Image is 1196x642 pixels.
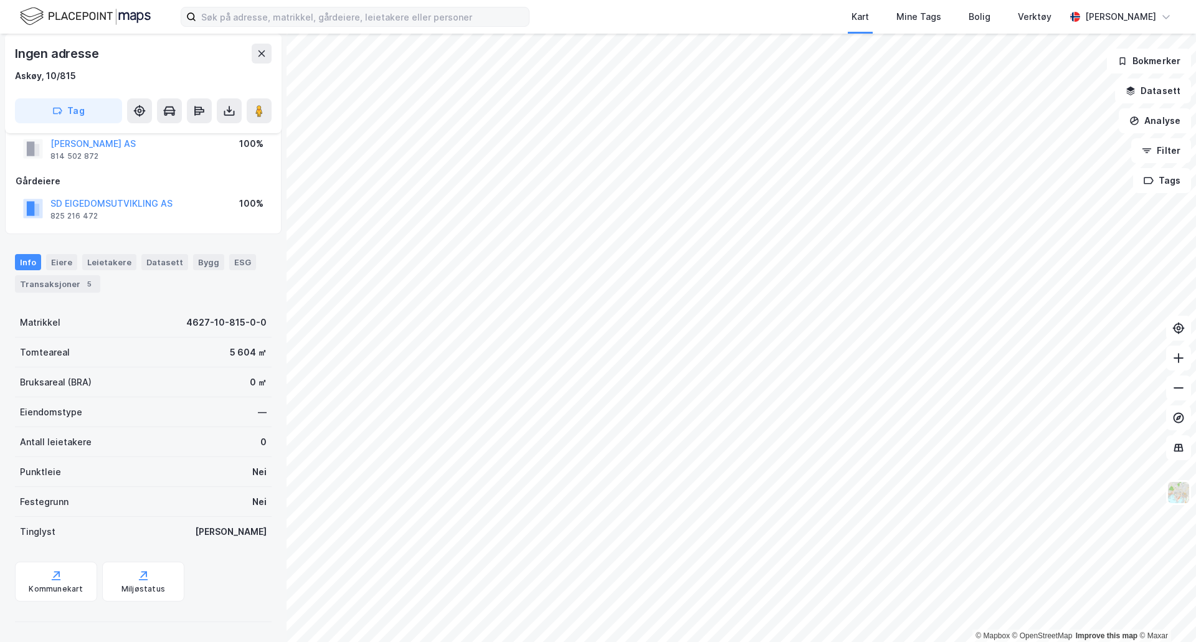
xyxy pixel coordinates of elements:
[15,275,100,293] div: Transaksjoner
[852,9,869,24] div: Kart
[1085,9,1156,24] div: [PERSON_NAME]
[1119,108,1191,133] button: Analyse
[1133,168,1191,193] button: Tags
[975,631,1010,640] a: Mapbox
[15,44,101,64] div: Ingen adresse
[1115,78,1191,103] button: Datasett
[258,405,267,420] div: —
[50,211,98,221] div: 825 216 472
[239,136,263,151] div: 100%
[20,524,55,539] div: Tinglyst
[1134,582,1196,642] div: Kontrollprogram for chat
[1131,138,1191,163] button: Filter
[20,6,151,27] img: logo.f888ab2527a4732fd821a326f86c7f29.svg
[1076,631,1137,640] a: Improve this map
[50,151,98,161] div: 814 502 872
[252,465,267,479] div: Nei
[1167,481,1190,504] img: Z
[1134,582,1196,642] iframe: Chat Widget
[20,465,61,479] div: Punktleie
[15,254,41,270] div: Info
[29,584,83,594] div: Kommunekart
[16,174,271,189] div: Gårdeiere
[239,196,263,211] div: 100%
[141,254,188,270] div: Datasett
[20,405,82,420] div: Eiendomstype
[250,375,267,390] div: 0 ㎡
[82,254,136,270] div: Leietakere
[229,254,256,270] div: ESG
[1107,49,1191,73] button: Bokmerker
[195,524,267,539] div: [PERSON_NAME]
[252,494,267,509] div: Nei
[196,7,529,26] input: Søk på adresse, matrikkel, gårdeiere, leietakere eller personer
[1012,631,1073,640] a: OpenStreetMap
[186,315,267,330] div: 4627-10-815-0-0
[969,9,990,24] div: Bolig
[260,435,267,450] div: 0
[230,345,267,360] div: 5 604 ㎡
[193,254,224,270] div: Bygg
[15,98,122,123] button: Tag
[20,315,60,330] div: Matrikkel
[46,254,77,270] div: Eiere
[20,375,92,390] div: Bruksareal (BRA)
[121,584,165,594] div: Miljøstatus
[83,278,95,290] div: 5
[20,345,70,360] div: Tomteareal
[15,68,76,83] div: Askøy, 10/815
[1018,9,1051,24] div: Verktøy
[896,9,941,24] div: Mine Tags
[20,435,92,450] div: Antall leietakere
[20,494,69,509] div: Festegrunn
